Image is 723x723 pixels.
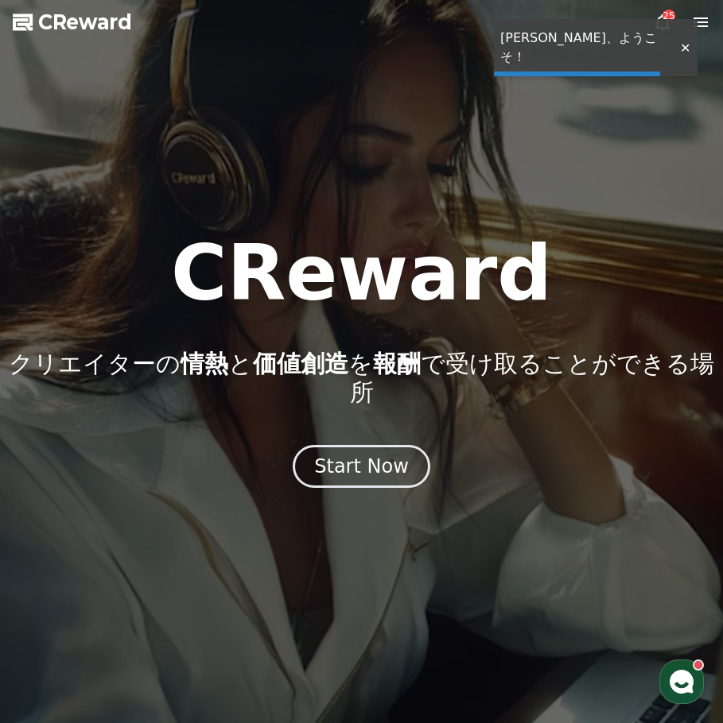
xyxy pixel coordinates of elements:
[181,350,228,377] span: 情熱
[293,461,430,476] a: Start Now
[663,10,675,22] div: 25
[314,454,409,479] div: Start Now
[293,445,430,488] button: Start Now
[373,350,421,377] span: 報酬
[13,10,132,35] a: CReward
[653,13,672,32] a: 25
[38,10,132,35] span: CReward
[253,350,348,377] span: 価値創造
[171,235,552,311] h1: CReward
